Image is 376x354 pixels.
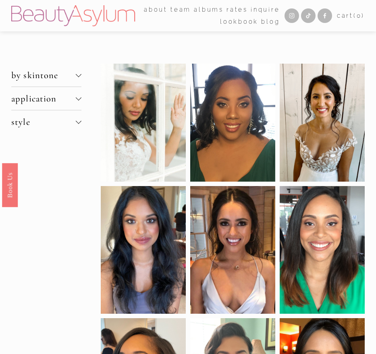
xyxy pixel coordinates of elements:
[226,4,248,16] a: Rates
[318,8,332,23] a: Facebook
[11,110,81,133] button: style
[251,4,280,16] a: Inquire
[357,12,362,19] span: 0
[170,4,191,16] a: folder dropdown
[11,64,81,87] button: by skintone
[11,5,135,26] img: Beauty Asylum | Bridal Hair &amp; Makeup Charlotte &amp; Atlanta
[144,4,168,16] a: folder dropdown
[11,87,81,110] button: application
[337,10,365,21] a: 0 items in cart
[353,12,365,19] span: ( )
[11,116,76,127] span: style
[2,163,18,207] a: Book Us
[261,16,280,28] a: Blog
[301,8,316,23] a: TikTok
[194,4,223,16] a: albums
[170,4,191,15] span: team
[144,4,168,15] span: about
[285,8,299,23] a: Instagram
[11,70,76,81] span: by skintone
[220,16,258,28] a: Lookbook
[11,93,76,104] span: application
